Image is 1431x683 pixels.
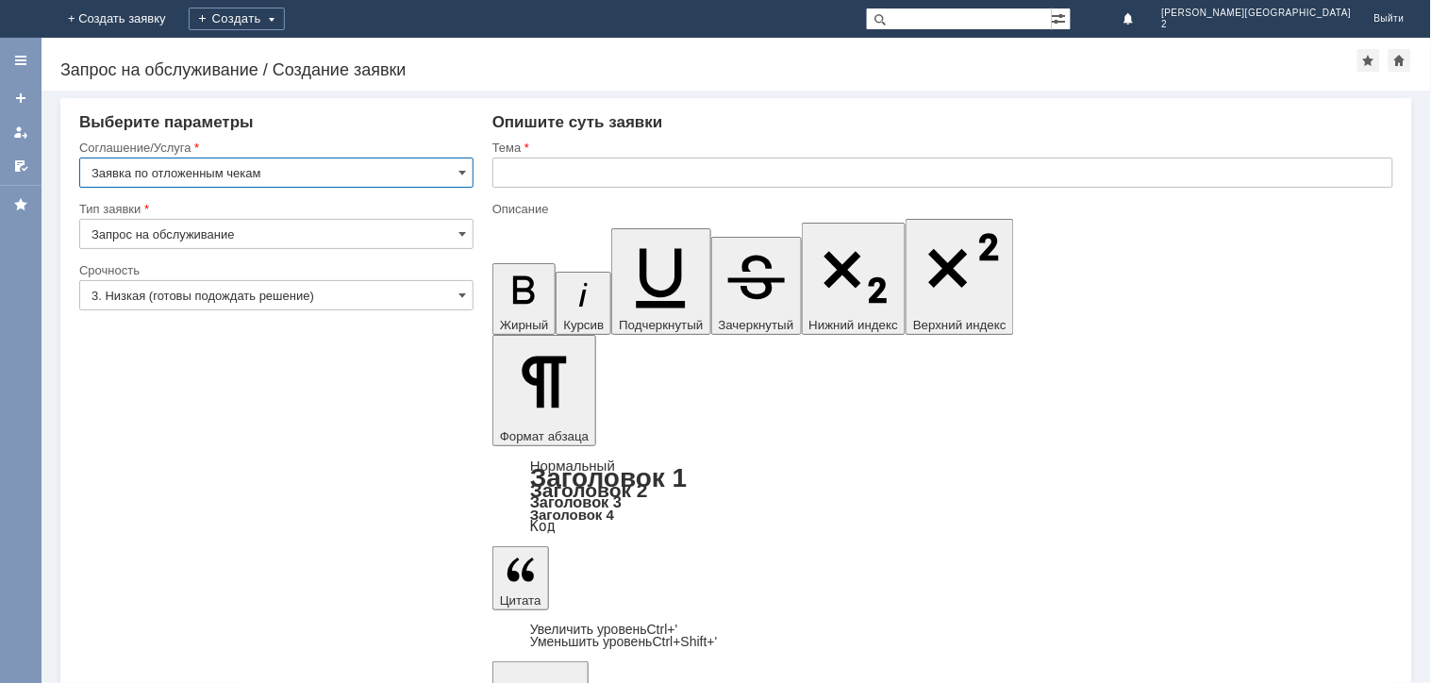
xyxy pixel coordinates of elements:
[1162,19,1352,30] span: 2
[1052,8,1071,26] span: Расширенный поиск
[530,622,678,637] a: Increase
[556,272,611,335] button: Курсив
[530,507,614,523] a: Заголовок 4
[500,318,549,332] span: Жирный
[492,546,549,610] button: Цитата
[530,493,622,510] a: Заголовок 3
[1357,49,1380,72] div: Добавить в избранное
[60,60,1357,79] div: Запрос на обслуживание / Создание заявки
[530,634,718,649] a: Decrease
[6,83,36,113] a: Создать заявку
[79,142,470,154] div: Соглашение/Услуга
[711,237,802,335] button: Зачеркнутый
[913,318,1007,332] span: Верхний индекс
[492,203,1389,215] div: Описание
[492,142,1389,154] div: Тема
[802,223,907,335] button: Нижний индекс
[1389,49,1411,72] div: Сделать домашней страницей
[530,518,556,535] a: Код
[563,318,604,332] span: Курсив
[906,219,1014,335] button: Верхний индекс
[492,263,557,335] button: Жирный
[492,624,1393,648] div: Цитата
[530,463,688,492] a: Заголовок 1
[6,151,36,181] a: Мои согласования
[492,335,596,446] button: Формат абзаца
[79,113,254,131] span: Выберите параметры
[530,479,648,501] a: Заголовок 2
[809,318,899,332] span: Нижний индекс
[611,228,710,335] button: Подчеркнутый
[79,203,470,215] div: Тип заявки
[653,634,718,649] span: Ctrl+Shift+'
[492,459,1393,533] div: Формат абзаца
[647,622,678,637] span: Ctrl+'
[500,593,541,608] span: Цитата
[1162,8,1352,19] span: [PERSON_NAME][GEOGRAPHIC_DATA]
[500,429,589,443] span: Формат абзаца
[619,318,703,332] span: Подчеркнутый
[189,8,285,30] div: Создать
[79,264,470,276] div: Срочность
[6,117,36,147] a: Мои заявки
[530,458,615,474] a: Нормальный
[719,318,794,332] span: Зачеркнутый
[492,113,663,131] span: Опишите суть заявки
